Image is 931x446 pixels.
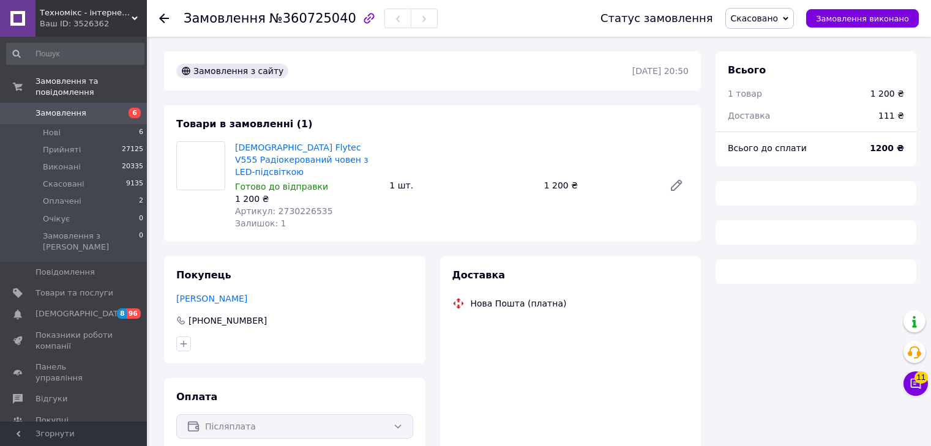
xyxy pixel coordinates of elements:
[139,214,143,225] span: 0
[40,18,147,29] div: Ваш ID: 3526362
[139,127,143,138] span: 6
[235,182,328,191] span: Готово до відправки
[40,7,132,18] span: Техномікс - інтернет - магазин якісної техніки, електроніки та інших товарів для дому та роботи
[235,206,333,216] span: Артикул: 2730226535
[664,173,689,198] a: Редагувати
[36,330,113,352] span: Показники роботи компанії
[43,127,61,138] span: Нові
[452,269,506,281] span: Доставка
[43,144,81,155] span: Прийняті
[43,196,81,207] span: Оплачені
[870,143,904,153] b: 1200 ₴
[36,108,86,119] span: Замовлення
[235,193,380,205] div: 1 200 ₴
[539,177,659,194] div: 1 200 ₴
[184,11,266,26] span: Замовлення
[468,297,570,310] div: Нова Пошта (платна)
[914,371,928,384] span: 11
[36,362,113,384] span: Панель управління
[632,66,689,76] time: [DATE] 20:50
[384,177,539,194] div: 1 шт.
[43,162,81,173] span: Виконані
[127,308,141,319] span: 96
[122,162,143,173] span: 20335
[187,314,268,327] div: [PHONE_NUMBER]
[816,14,909,23] span: Замовлення виконано
[176,269,231,281] span: Покупець
[36,415,69,426] span: Покупці
[176,294,247,303] a: [PERSON_NAME]
[6,43,144,65] input: Пошук
[139,196,143,207] span: 2
[806,9,919,28] button: Замовлення виконано
[903,371,928,396] button: Чат з покупцем11
[139,231,143,253] span: 0
[871,102,911,129] div: 111 ₴
[731,13,779,23] span: Скасовано
[269,11,356,26] span: №360725040
[43,214,70,225] span: Очікує
[176,118,313,130] span: Товари в замовленні (1)
[728,89,762,98] span: 1 товар
[36,393,67,404] span: Відгуки
[129,108,141,118] span: 6
[36,308,126,319] span: [DEMOGRAPHIC_DATA]
[117,308,127,319] span: 8
[43,231,139,253] span: Замовлення з [PERSON_NAME]
[728,111,770,121] span: Доставка
[870,87,904,100] div: 1 200 ₴
[126,179,143,190] span: 9135
[36,267,95,278] span: Повідомлення
[176,64,288,78] div: Замовлення з сайту
[600,12,713,24] div: Статус замовлення
[176,391,217,403] span: Оплата
[36,76,147,98] span: Замовлення та повідомлення
[43,179,84,190] span: Скасовані
[122,144,143,155] span: 27125
[728,64,766,76] span: Всього
[235,143,368,177] a: [DEMOGRAPHIC_DATA] Flytec V555 Радіокерований човен з LED-підсвіткою
[235,218,286,228] span: Залишок: 1
[159,12,169,24] div: Повернутися назад
[728,143,807,153] span: Всього до сплати
[36,288,113,299] span: Товари та послуги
